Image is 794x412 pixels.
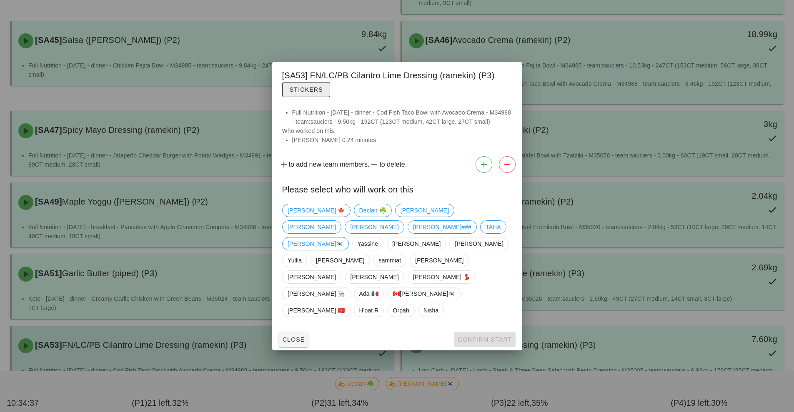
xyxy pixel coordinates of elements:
button: Close [279,332,308,347]
span: Close [282,336,305,343]
span: [PERSON_NAME] 👨🏼‍🍳 [288,287,345,300]
span: [PERSON_NAME]🇰🇷 [288,237,343,250]
span: [PERSON_NAME] [400,204,448,217]
span: Declan ☘️ [359,204,386,217]
div: Please select who will work on this [272,176,522,200]
span: [PERSON_NAME]### [413,221,471,233]
span: TAHA [486,221,501,233]
span: [PERSON_NAME] [288,271,336,283]
div: Who worked on this: [272,108,522,153]
span: [PERSON_NAME] 💃🏽 [413,271,470,283]
span: [PERSON_NAME] [350,271,398,283]
span: [PERSON_NAME] [316,254,364,267]
span: Yullia [288,254,302,267]
span: 🇨🇦[PERSON_NAME]🇰🇷 [392,287,455,300]
span: [PERSON_NAME] [288,221,336,233]
span: H'oat R [359,304,378,317]
span: [PERSON_NAME] [415,254,463,267]
span: sammiat [378,254,401,267]
button: Stickers [282,82,330,97]
span: [PERSON_NAME] [392,237,441,250]
span: [PERSON_NAME] [350,221,398,233]
span: Nisha [423,304,438,317]
span: [PERSON_NAME] 🇻🇳 [288,304,345,317]
span: Orpah [393,304,409,317]
li: Full Nutrition - [DATE] - dinner - Cod Fish Taco Bowl with Avocado Crema - M34988 - team:sauciers... [292,108,512,126]
li: [PERSON_NAME] 0.24 minutes [292,135,512,145]
div: to add new team members. to delete. [272,153,522,176]
span: Stickers [289,86,323,93]
span: [PERSON_NAME] 🍁 [288,204,345,217]
span: Yassine [357,237,378,250]
div: [SA53] FN/LC/PB Cilantro Lime Dressing (ramekin) (P3) [272,62,522,101]
span: Ada 🇲🇽 [359,287,378,300]
span: [PERSON_NAME] [455,237,503,250]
